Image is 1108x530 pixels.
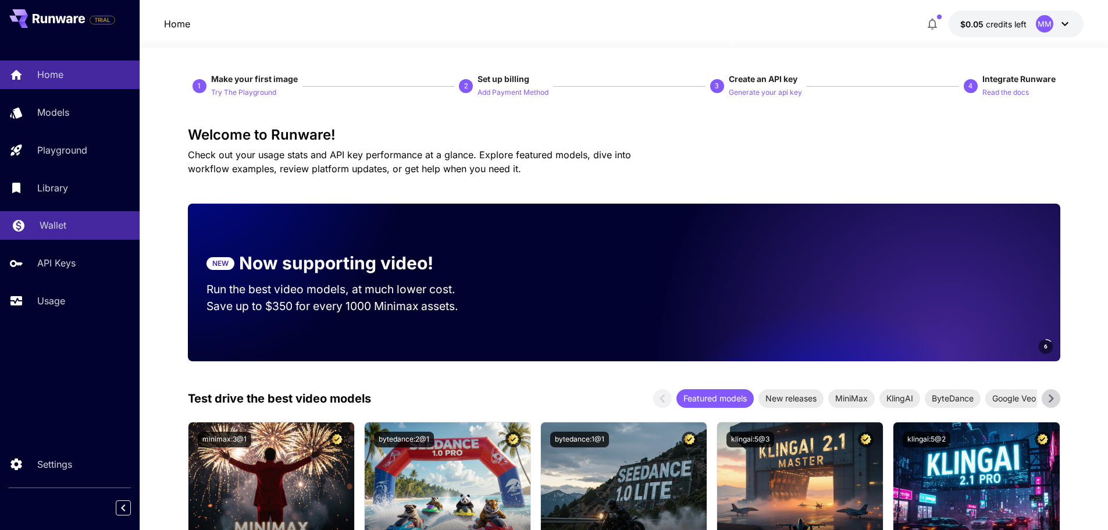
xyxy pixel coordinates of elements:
p: Read the docs [982,87,1029,98]
p: Run the best video models, at much lower cost. [206,281,478,298]
div: Featured models [676,389,754,408]
span: TRIAL [90,16,115,24]
p: API Keys [37,256,76,270]
button: Certified Model – Vetted for best performance and includes a commercial license. [858,432,874,447]
p: 3 [715,81,719,91]
div: $0.05 [960,18,1027,30]
button: minimax:3@1 [198,432,251,447]
span: Google Veo [985,392,1043,404]
button: Certified Model – Vetted for best performance and includes a commercial license. [505,432,521,447]
span: Set up billing [478,74,529,84]
p: Save up to $350 for every 1000 Minimax assets. [206,298,478,315]
button: Certified Model – Vetted for best performance and includes a commercial license. [1035,432,1050,447]
p: Try The Playground [211,87,276,98]
p: 2 [464,81,468,91]
button: bytedance:1@1 [550,432,609,447]
p: Models [37,105,69,119]
span: ByteDance [925,392,981,404]
span: Integrate Runware [982,74,1056,84]
button: Collapse sidebar [116,500,131,515]
p: Home [37,67,63,81]
a: Home [164,17,190,31]
p: Playground [37,143,87,157]
p: Generate your api key [729,87,802,98]
p: 4 [968,81,972,91]
nav: breadcrumb [164,17,190,31]
span: New releases [758,392,824,404]
span: Create an API key [729,74,797,84]
span: MiniMax [828,392,875,404]
p: Now supporting video! [239,250,433,276]
button: Certified Model – Vetted for best performance and includes a commercial license. [329,432,345,447]
button: Try The Playground [211,85,276,99]
button: Add Payment Method [478,85,548,99]
div: MiniMax [828,389,875,408]
p: 1 [197,81,201,91]
span: KlingAI [879,392,920,404]
span: Add your payment card to enable full platform functionality. [90,13,115,27]
div: MM [1036,15,1053,33]
button: Certified Model – Vetted for best performance and includes a commercial license. [682,432,697,447]
p: Add Payment Method [478,87,548,98]
button: klingai:5@2 [903,432,950,447]
span: Check out your usage stats and API key performance at a glance. Explore featured models, dive int... [188,149,631,175]
div: ByteDance [925,389,981,408]
div: KlingAI [879,389,920,408]
span: Featured models [676,392,754,404]
p: Test drive the best video models [188,390,371,407]
p: Wallet [40,218,66,232]
button: $0.05MM [949,10,1084,37]
button: Read the docs [982,85,1029,99]
button: bytedance:2@1 [374,432,434,447]
p: Usage [37,294,65,308]
span: credits left [986,19,1027,29]
p: NEW [212,258,229,269]
div: New releases [758,389,824,408]
div: Google Veo [985,389,1043,408]
div: Collapse sidebar [124,497,140,518]
span: Make your first image [211,74,298,84]
h3: Welcome to Runware! [188,127,1060,143]
p: Settings [37,457,72,471]
span: $0.05 [960,19,986,29]
p: Library [37,181,68,195]
button: klingai:5@3 [726,432,774,447]
span: 6 [1044,342,1048,351]
button: Generate your api key [729,85,802,99]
